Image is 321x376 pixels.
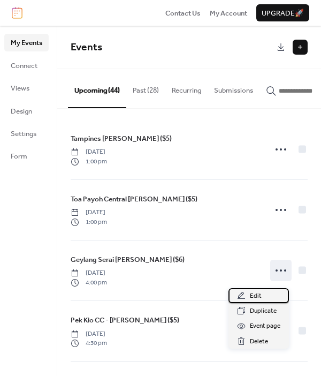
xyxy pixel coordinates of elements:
span: Settings [11,129,36,139]
span: Upgrade 🚀 [262,8,304,19]
span: Events [71,37,102,57]
button: Recurring [165,69,208,107]
a: Tampines [PERSON_NAME] ($5) [71,133,172,145]
a: Connect [4,57,49,74]
a: My Events [4,34,49,51]
span: Form [11,151,27,162]
button: Submissions [208,69,259,107]
a: Settings [4,125,49,142]
span: Edit [250,291,262,302]
span: Delete [250,336,268,347]
span: [DATE] [71,329,107,339]
a: Toa Payoh Central [PERSON_NAME] ($5) [71,193,197,205]
a: Views [4,79,49,96]
img: logo [12,7,22,19]
span: 1:00 pm [71,217,107,227]
span: Pek Kio CC - [PERSON_NAME] ($5) [71,315,179,326]
button: Past (28) [126,69,165,107]
a: Geylang Serai [PERSON_NAME] ($6) [71,254,185,266]
span: My Events [11,37,42,48]
button: Upgrade🚀 [256,4,309,21]
span: My Account [210,8,247,19]
span: 1:00 pm [71,157,107,167]
button: Upcoming (44) [68,69,126,108]
span: 4:30 pm [71,339,107,348]
span: Toa Payoh Central [PERSON_NAME] ($5) [71,194,197,205]
span: Contact Us [165,8,201,19]
span: Event page [250,321,280,332]
a: Form [4,147,49,164]
span: Duplicate [250,306,277,317]
span: Design [11,106,32,117]
a: Design [4,102,49,119]
a: Contact Us [165,7,201,18]
span: [DATE] [71,147,107,157]
span: Geylang Serai [PERSON_NAME] ($6) [71,254,185,265]
span: Tampines [PERSON_NAME] ($5) [71,133,172,144]
span: Connect [11,61,37,71]
a: My Account [210,7,247,18]
a: Pek Kio CC - [PERSON_NAME] ($5) [71,314,179,326]
span: [DATE] [71,208,107,217]
span: Views [11,83,29,94]
span: [DATE] [71,268,107,278]
span: 4:00 pm [71,278,107,288]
